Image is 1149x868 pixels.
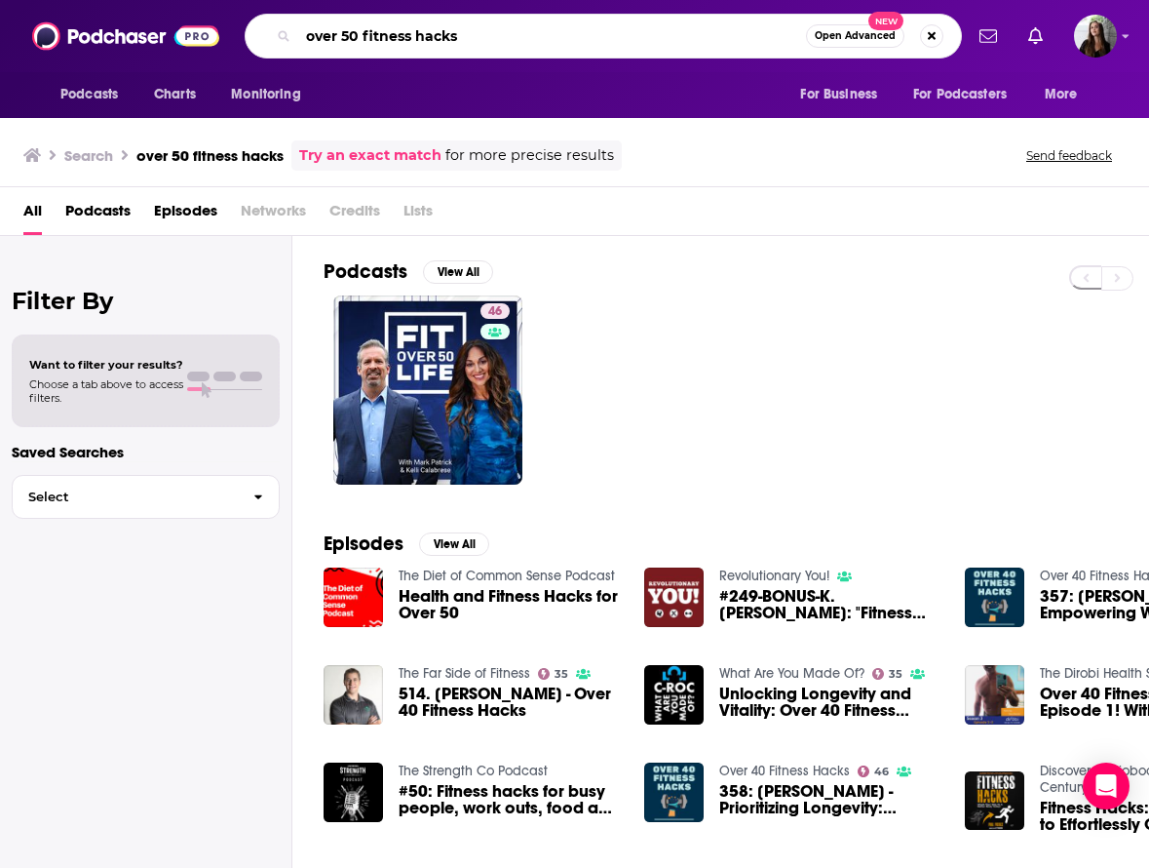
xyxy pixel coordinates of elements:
[815,31,896,41] span: Open Advanced
[719,783,941,816] a: 358: Carol Covino - Prioritizing Longevity: Shifting Focus from Aesthetics to Health in Over 40 F...
[555,670,568,679] span: 35
[719,686,941,719] span: Unlocking Longevity and Vitality: Over 40 Fitness Hacks with [PERSON_NAME]
[874,768,889,776] span: 46
[245,14,962,59] div: Search podcasts, credits, & more...
[23,195,42,235] a: All
[12,443,280,461] p: Saved Searches
[719,783,941,816] span: 358: [PERSON_NAME] - Prioritizing Longevity: Shifting Focus from Aesthetics to Health in Over 40 ...
[32,18,219,55] img: Podchaser - Follow, Share and Rate Podcasts
[480,303,510,319] a: 46
[719,665,864,682] a: What Are You Made Of?
[965,568,1024,627] img: 357: Carol Covino - Empowering Women Over 50: A Journey of Fitness, Bodybuilding, and Menopausal ...
[719,588,941,621] span: #249-BONUS-K. [PERSON_NAME]: "Fitness Hacks For Over 50"
[1074,15,1117,58] span: Logged in as bnmartinn
[299,144,441,167] a: Try an exact match
[858,766,890,777] a: 46
[719,763,850,779] a: Over 40 Fitness Hacks
[324,763,383,822] img: #50: Fitness hacks for busy people, work outs, food and more!
[1074,15,1117,58] img: User Profile
[1020,20,1051,53] a: Show notifications dropdown
[12,475,280,519] button: Select
[324,665,383,725] img: 514. Brad Williams - Over 40 Fitness Hacks
[1031,76,1102,113] button: open menu
[965,665,1024,725] img: Over 40 Fitness Hacks Episode 1! With Brad Williams
[538,668,569,680] a: 35
[719,588,941,621] a: #249-BONUS-K. Aleisha Fetters: "Fitness Hacks For Over 50"
[324,532,403,556] h2: Episodes
[324,568,383,627] img: Health and Fitness Hacks for Over 50
[800,81,877,108] span: For Business
[786,76,901,113] button: open menu
[806,24,904,48] button: Open AdvancedNew
[1020,147,1118,164] button: Send feedback
[399,568,615,584] a: The Diet of Common Sense Podcast
[324,259,407,284] h2: Podcasts
[488,302,502,322] span: 46
[136,146,284,165] h3: over 50 fitness hacks
[399,665,530,682] a: The Far Side of Fitness
[399,686,621,719] a: 514. Brad Williams - Over 40 Fitness Hacks
[399,588,621,621] a: Health and Fitness Hacks for Over 50
[29,358,183,372] span: Want to filter your results?
[972,20,1005,53] a: Show notifications dropdown
[1074,15,1117,58] button: Show profile menu
[13,491,238,503] span: Select
[719,686,941,719] a: Unlocking Longevity and Vitality: Over 40 Fitness Hacks with Brad Williams
[217,76,326,113] button: open menu
[644,665,704,725] img: Unlocking Longevity and Vitality: Over 40 Fitness Hacks with Brad Williams
[872,668,903,680] a: 35
[913,81,1007,108] span: For Podcasters
[298,20,806,52] input: Search podcasts, credits, & more...
[12,287,280,315] h2: Filter By
[445,144,614,167] span: for more precise results
[324,259,493,284] a: PodcastsView All
[403,195,433,235] span: Lists
[329,195,380,235] span: Credits
[154,195,217,235] a: Episodes
[29,377,183,405] span: Choose a tab above to access filters.
[324,532,489,556] a: EpisodesView All
[60,81,118,108] span: Podcasts
[889,670,902,679] span: 35
[154,81,196,108] span: Charts
[719,568,829,584] a: Revolutionary You!
[141,76,208,113] a: Charts
[333,296,522,485] a: 46
[64,146,113,165] h3: Search
[241,195,306,235] span: Networks
[965,771,1024,831] img: Fitness Hacks: 50 Shortcuts to Effortlessly Cheat Your Way to a Better Body Today! by Phil Pierce...
[231,81,300,108] span: Monitoring
[419,533,489,556] button: View All
[644,568,704,627] img: #249-BONUS-K. Aleisha Fetters: "Fitness Hacks For Over 50"
[868,12,903,30] span: New
[1045,81,1078,108] span: More
[65,195,131,235] a: Podcasts
[399,783,621,816] a: #50: Fitness hacks for busy people, work outs, food and more!
[900,76,1035,113] button: open menu
[423,260,493,284] button: View All
[47,76,143,113] button: open menu
[399,763,548,779] a: The Strength Co Podcast
[1083,763,1130,809] div: Open Intercom Messenger
[399,686,621,719] span: 514. [PERSON_NAME] - Over 40 Fitness Hacks
[644,763,704,822] img: 358: Carol Covino - Prioritizing Longevity: Shifting Focus from Aesthetics to Health in Over 40 F...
